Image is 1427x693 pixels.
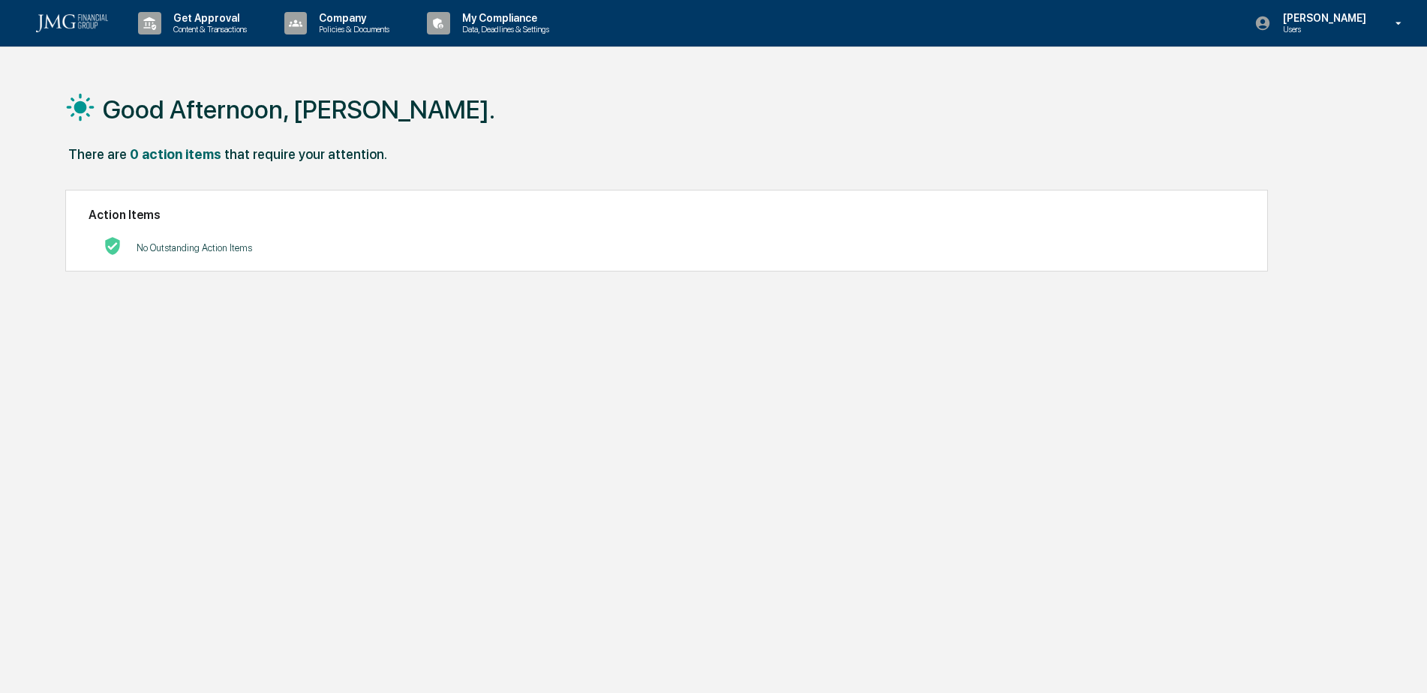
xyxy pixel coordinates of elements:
p: No Outstanding Action Items [137,242,252,253]
h1: Good Afternoon, [PERSON_NAME]. [103,94,495,124]
p: Data, Deadlines & Settings [450,24,557,34]
p: [PERSON_NAME] [1271,12,1374,24]
p: Company [307,12,397,24]
div: There are [68,146,127,162]
p: My Compliance [450,12,557,24]
img: logo [36,14,108,32]
div: 0 action items [130,146,221,162]
p: Content & Transactions [161,24,254,34]
p: Users [1271,24,1374,34]
h2: Action Items [89,208,1245,222]
p: Get Approval [161,12,254,24]
p: Policies & Documents [307,24,397,34]
div: that require your attention. [224,146,387,162]
img: No Actions logo [104,237,122,255]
